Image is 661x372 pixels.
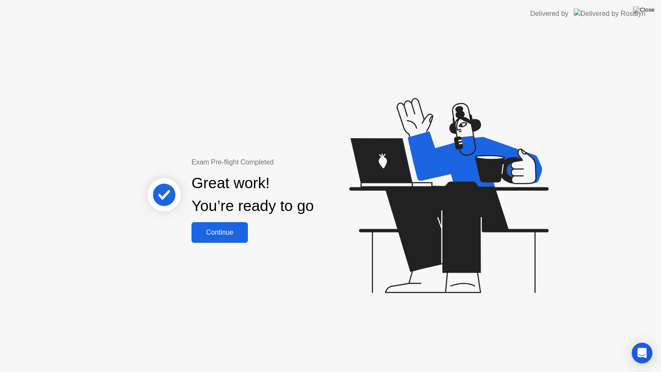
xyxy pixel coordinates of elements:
[530,9,568,19] div: Delivered by
[194,229,245,236] div: Continue
[574,9,646,19] img: Delivered by Rosalyn
[192,157,369,167] div: Exam Pre-flight Completed
[192,222,248,243] button: Continue
[632,343,652,363] div: Open Intercom Messenger
[192,172,314,217] div: Great work! You’re ready to go
[633,6,655,13] img: Close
